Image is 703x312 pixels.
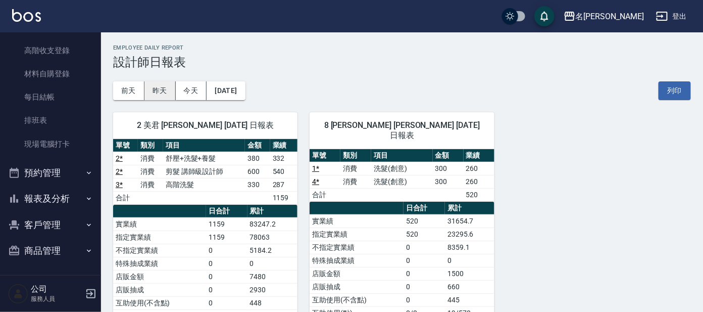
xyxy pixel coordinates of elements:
[4,109,97,132] a: 排班表
[138,139,163,152] th: 類別
[310,241,404,254] td: 不指定實業績
[576,10,644,23] div: 名[PERSON_NAME]
[270,152,298,165] td: 332
[340,149,371,162] th: 類別
[371,162,433,175] td: 洗髮(創意)
[138,178,163,191] td: 消費
[445,214,494,228] td: 31654.7
[270,165,298,178] td: 540
[340,162,371,175] td: 消費
[371,175,433,188] td: 洗髮(創意)
[247,217,298,231] td: 83247.2
[113,139,297,205] table: a dense table
[4,238,97,264] button: 商品管理
[113,270,206,283] td: 店販金額
[206,217,247,231] td: 1159
[138,165,163,178] td: 消費
[176,81,207,100] button: 今天
[404,202,445,215] th: 日合計
[534,6,555,26] button: save
[371,149,433,162] th: 項目
[464,175,494,188] td: 260
[113,283,206,296] td: 店販抽成
[245,152,270,165] td: 380
[404,293,445,306] td: 0
[113,44,691,51] h2: Employee Daily Report
[163,152,245,165] td: 舒壓+洗髮+養髮
[310,280,404,293] td: 店販抽成
[247,270,298,283] td: 7480
[113,244,206,257] td: 不指定實業績
[464,149,494,162] th: 業績
[125,120,285,130] span: 2 美君 [PERSON_NAME] [DATE] 日報表
[113,257,206,270] td: 特殊抽成業績
[270,178,298,191] td: 287
[433,149,464,162] th: 金額
[310,188,340,201] td: 合計
[206,283,247,296] td: 0
[445,293,494,306] td: 445
[4,132,97,156] a: 現場電腦打卡
[8,284,28,304] img: Person
[207,81,245,100] button: [DATE]
[310,267,404,280] td: 店販金額
[445,267,494,280] td: 1500
[322,120,482,141] span: 8 [PERSON_NAME] [PERSON_NAME] [DATE] 日報表
[433,162,464,175] td: 300
[113,296,206,309] td: 互助使用(不含點)
[206,257,247,270] td: 0
[206,270,247,283] td: 0
[464,188,494,201] td: 520
[404,280,445,293] td: 0
[404,214,445,228] td: 520
[163,139,245,152] th: 項目
[113,217,206,231] td: 實業績
[31,284,82,294] h5: 公司
[270,191,298,204] td: 1159
[310,293,404,306] td: 互助使用(不含點)
[138,152,163,165] td: 消費
[659,81,691,100] button: 列印
[310,149,340,162] th: 單號
[206,231,247,244] td: 1159
[113,81,144,100] button: 前天
[340,175,371,188] td: 消費
[4,212,97,238] button: 客戶管理
[247,296,298,309] td: 448
[445,241,494,254] td: 8359.1
[247,283,298,296] td: 2930
[113,139,138,152] th: 單號
[113,191,138,204] td: 合計
[247,257,298,270] td: 0
[404,267,445,280] td: 0
[310,254,404,267] td: 特殊抽成業績
[404,228,445,241] td: 520
[206,244,247,257] td: 0
[310,149,494,202] table: a dense table
[206,296,247,309] td: 0
[245,139,270,152] th: 金額
[404,254,445,267] td: 0
[247,205,298,218] th: 累計
[4,85,97,109] a: 每日結帳
[433,175,464,188] td: 300
[310,228,404,241] td: 指定實業績
[12,9,41,22] img: Logo
[404,241,445,254] td: 0
[310,214,404,228] td: 實業績
[4,39,97,62] a: 高階收支登錄
[560,6,648,27] button: 名[PERSON_NAME]
[4,160,97,186] button: 預約管理
[245,178,270,191] td: 330
[445,280,494,293] td: 660
[113,55,691,69] h3: 設計師日報表
[4,186,97,212] button: 報表及分析
[163,165,245,178] td: 剪髮 講師級設計師
[31,294,82,303] p: 服務人員
[445,254,494,267] td: 0
[144,81,176,100] button: 昨天
[247,244,298,257] td: 5184.2
[247,231,298,244] td: 78063
[270,139,298,152] th: 業績
[464,162,494,175] td: 260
